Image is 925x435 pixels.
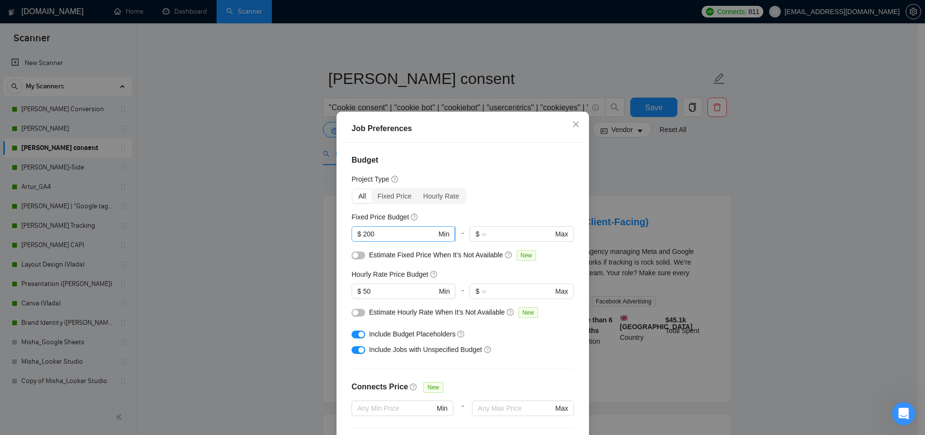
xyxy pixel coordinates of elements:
[455,284,470,307] div: -
[437,403,448,414] span: Min
[438,286,450,297] span: Min
[481,286,553,297] input: ∞
[363,229,436,239] input: 0
[352,381,408,393] h4: Connects Price
[484,346,491,353] span: question-circle
[481,229,553,239] input: ∞
[438,229,449,239] span: Min
[363,286,437,297] input: 0
[506,308,514,316] span: question-circle
[555,286,568,297] span: Max
[572,120,580,128] span: close
[353,189,372,203] div: All
[423,382,443,393] span: New
[892,402,915,425] iframe: Intercom live chat
[457,330,465,338] span: question-circle
[357,286,361,297] span: $
[357,403,435,414] input: Any Min Price
[453,401,471,428] div: -
[369,346,482,353] span: Include Jobs with Unspecified Budget
[391,175,399,183] span: question-circle
[563,112,589,138] button: Close
[352,269,428,280] h5: Hourly Rate Price Budget
[478,403,553,414] input: Any Max Price
[430,270,437,278] span: question-circle
[518,307,538,318] span: New
[369,330,455,338] span: Include Budget Placeholders
[369,308,505,316] span: Estimate Hourly Rate When It’s Not Available
[352,123,574,134] div: Job Preferences
[417,189,465,203] div: Hourly Rate
[357,229,361,239] span: $
[475,229,479,239] span: $
[352,174,389,184] h5: Project Type
[475,286,479,297] span: $
[516,250,536,261] span: New
[352,212,409,222] h5: Fixed Price Budget
[369,251,503,259] span: Estimate Fixed Price When It’s Not Available
[505,251,512,259] span: question-circle
[352,154,574,166] h4: Budget
[371,189,417,203] div: Fixed Price
[555,229,568,239] span: Max
[411,213,419,221] span: question-circle
[410,383,418,391] span: question-circle
[555,403,568,414] span: Max
[455,226,470,250] div: -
